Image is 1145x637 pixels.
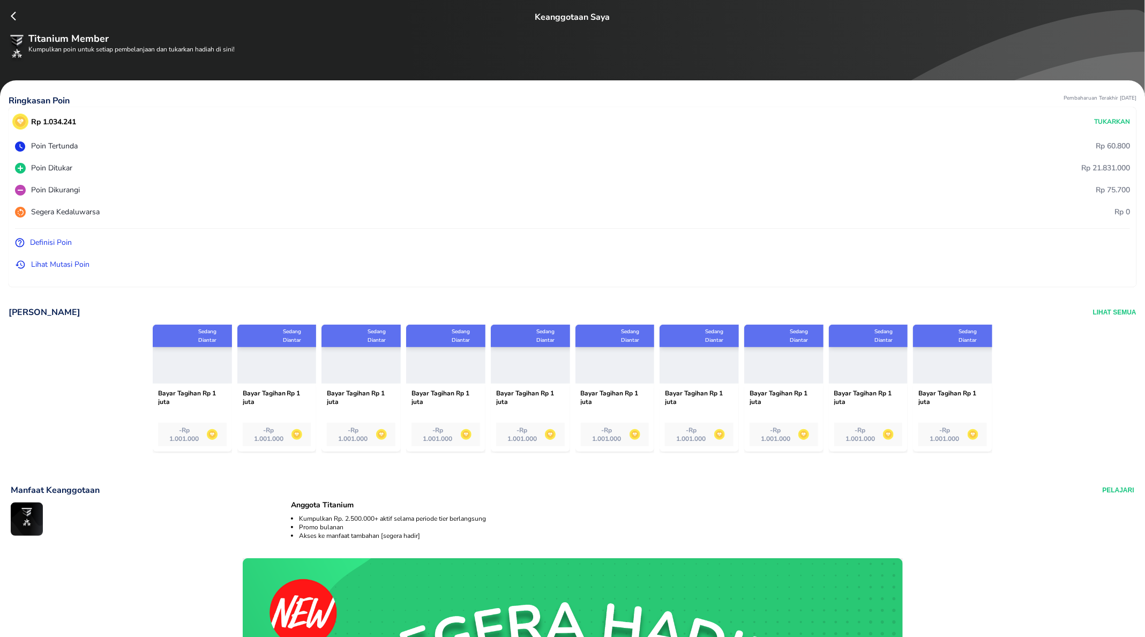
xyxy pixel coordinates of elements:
[299,514,1132,523] li: Kumpulkan Rp. 2.500.000+ aktif selama periode tier berlangsung
[665,389,734,405] p: Bayar Tagihan Rp 1 juta
[11,484,100,496] p: Manfaat Keanggotaan
[299,523,1132,531] li: Promo bulanan
[496,409,517,417] span: untitled
[9,94,70,107] p: Ringkasan Poin
[327,409,347,417] span: untitled
[411,409,432,417] span: untitled
[158,409,178,417] span: untitled
[31,116,76,128] p: Rp 1.034.241
[31,184,80,196] p: Poin Dikurangi
[918,409,939,417] span: untitled
[28,32,1137,46] p: Titanium Member
[496,389,565,405] p: Bayar Tagihan Rp 1 juta
[299,531,1132,540] li: Akses ke manfaat tambahan [segera hadir]
[834,409,855,417] span: untitled
[31,206,100,218] p: Segera Kedaluwarsa
[665,409,685,417] span: untitled
[243,409,263,417] span: untitled
[918,389,987,405] p: Bayar Tagihan Rp 1 juta
[536,327,555,344] p: Sedang Diantar
[368,327,386,344] p: Sedang Diantar
[959,327,977,344] p: Sedang Diantar
[31,259,89,270] p: Lihat Mutasi Poin
[1103,484,1134,496] button: PELAJARI
[291,503,1132,508] div: Anggota Titanium
[158,389,227,405] p: Bayar Tagihan Rp 1 juta
[198,327,216,344] p: Sedang Diantar
[30,237,72,248] p: Definisi Poin
[411,389,480,405] p: Bayar Tagihan Rp 1 juta
[706,327,724,344] p: Sedang Diantar
[31,140,78,152] p: Poin Tertunda
[750,389,818,405] p: Bayar Tagihan Rp 1 juta
[874,327,893,344] p: Sedang Diantar
[28,46,1137,53] p: Kumpulkan poin untuk setiap pembelanjaan dan tukarkan hadiah di sini!
[1093,306,1136,318] button: Lihat Semua
[581,389,649,405] p: Bayar Tagihan Rp 1 juta
[1081,162,1130,174] p: Rp 21.831.000
[1096,184,1130,196] p: Rp 75.700
[31,162,72,174] p: Poin Ditukar
[535,11,610,24] p: Keanggotaan Saya
[1064,94,1136,107] p: Pembaharuan Terakhir [DATE]
[243,389,311,405] p: Bayar Tagihan Rp 1 juta
[834,389,903,405] p: Bayar Tagihan Rp 1 juta
[1096,140,1130,152] p: Rp 60.800
[581,409,601,417] span: untitled
[621,327,639,344] p: Sedang Diantar
[327,389,395,405] p: Bayar Tagihan Rp 1 juta
[452,327,470,344] p: Sedang Diantar
[1114,206,1130,218] p: Rp 0
[790,327,808,344] p: Sedang Diantar
[9,306,80,318] p: [PERSON_NAME]
[1094,117,1130,126] p: Tukarkan
[750,409,770,417] span: untitled
[283,327,301,344] p: Sedang Diantar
